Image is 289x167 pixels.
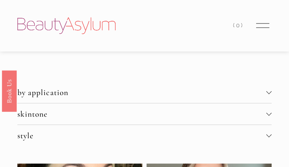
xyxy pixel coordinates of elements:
span: 0 [236,22,241,29]
span: ) [241,22,244,29]
a: Book Us [2,70,17,111]
span: skintone [17,109,266,119]
a: 0 items in cart [233,20,244,31]
span: by application [17,87,266,97]
span: style [17,131,266,140]
button: skintone [17,103,272,125]
button: style [17,125,272,146]
button: by application [17,82,272,103]
span: ( [233,22,236,29]
img: Beauty Asylum | Bridal Hair &amp; Makeup Charlotte &amp; Atlanta [17,17,116,34]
